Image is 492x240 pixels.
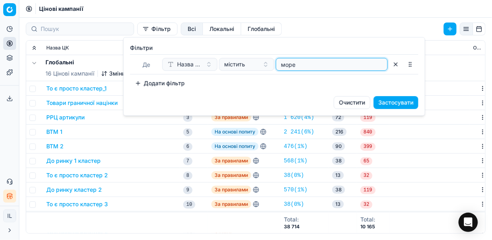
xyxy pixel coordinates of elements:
[177,60,203,68] span: Назва ЦК
[142,61,150,68] span: Де
[334,96,370,109] button: Очистити
[130,77,190,90] button: Додати фільтр
[224,60,245,68] span: містить
[374,96,418,109] button: Застосувати
[130,44,418,52] label: Фiльтри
